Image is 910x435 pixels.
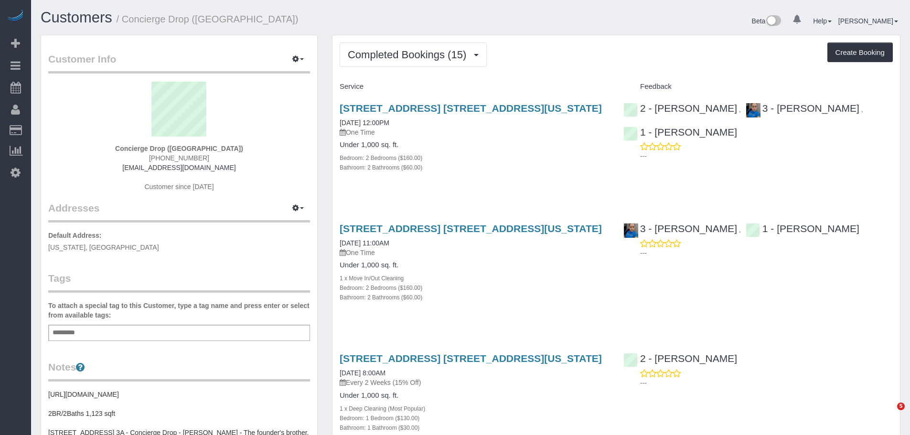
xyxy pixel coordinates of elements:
[623,103,737,114] a: 2 - [PERSON_NAME]
[117,14,299,24] small: / Concierge Drop ([GEOGRAPHIC_DATA])
[340,275,404,282] small: 1 x Move In/Out Cleaning
[340,223,602,234] a: [STREET_ADDRESS] [STREET_ADDRESS][US_STATE]
[739,106,741,113] span: ,
[746,103,760,117] img: 3 - Geraldin Bastidas
[48,301,310,320] label: To attach a special tag to this Customer, type a tag name and press enter or select from availabl...
[340,155,422,161] small: Bedroom: 2 Bedrooms ($160.00)
[340,83,609,91] h4: Service
[340,415,419,422] small: Bedroom: 1 Bedroom ($130.00)
[348,49,471,61] span: Completed Bookings (15)
[48,231,102,240] label: Default Address:
[340,141,609,149] h4: Under 1,000 sq. ft.
[640,378,893,388] p: ---
[897,403,905,410] span: 5
[878,403,900,425] iframe: Intercom live chat
[340,103,602,114] a: [STREET_ADDRESS] [STREET_ADDRESS][US_STATE]
[623,83,893,91] h4: Feedback
[48,244,159,251] span: [US_STATE], [GEOGRAPHIC_DATA]
[827,42,893,63] button: Create Booking
[340,119,389,127] a: [DATE] 12:00PM
[739,226,741,233] span: ,
[340,127,609,137] p: One Time
[624,223,638,238] img: 3 - Geraldin Bastidas
[752,17,782,25] a: Beta
[48,271,310,293] legend: Tags
[340,285,422,291] small: Bedroom: 2 Bedrooms ($160.00)
[41,9,112,26] a: Customers
[623,353,737,364] a: 2 - [PERSON_NAME]
[149,154,209,162] span: [PHONE_NUMBER]
[623,127,737,138] a: 1 - [PERSON_NAME]
[340,261,609,269] h4: Under 1,000 sq. ft.
[48,360,310,382] legend: Notes
[115,145,243,152] strong: Concierge Drop ([GEOGRAPHIC_DATA])
[765,15,781,28] img: New interface
[340,42,487,67] button: Completed Bookings (15)
[838,17,898,25] a: [PERSON_NAME]
[6,10,25,23] img: Automaid Logo
[746,223,859,234] a: 1 - [PERSON_NAME]
[340,424,419,431] small: Bathroom: 1 Bathroom ($30.00)
[340,378,609,387] p: Every 2 Weeks (15% Off)
[340,392,609,400] h4: Under 1,000 sq. ft.
[340,405,425,412] small: 1 x Deep Cleaning (Most Popular)
[340,294,422,301] small: Bathroom: 2 Bathrooms ($60.00)
[640,248,893,258] p: ---
[340,369,385,377] a: [DATE] 8:00AM
[746,103,859,114] a: 3 - [PERSON_NAME]
[813,17,832,25] a: Help
[122,164,236,171] a: [EMAIL_ADDRESS][DOMAIN_NAME]
[623,223,737,234] a: 3 - [PERSON_NAME]
[340,248,609,257] p: One Time
[640,151,893,161] p: ---
[340,239,389,247] a: [DATE] 11:00AM
[861,106,863,113] span: ,
[48,52,310,74] legend: Customer Info
[144,183,214,191] span: Customer since [DATE]
[340,353,602,364] a: [STREET_ADDRESS] [STREET_ADDRESS][US_STATE]
[340,164,422,171] small: Bathroom: 2 Bathrooms ($60.00)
